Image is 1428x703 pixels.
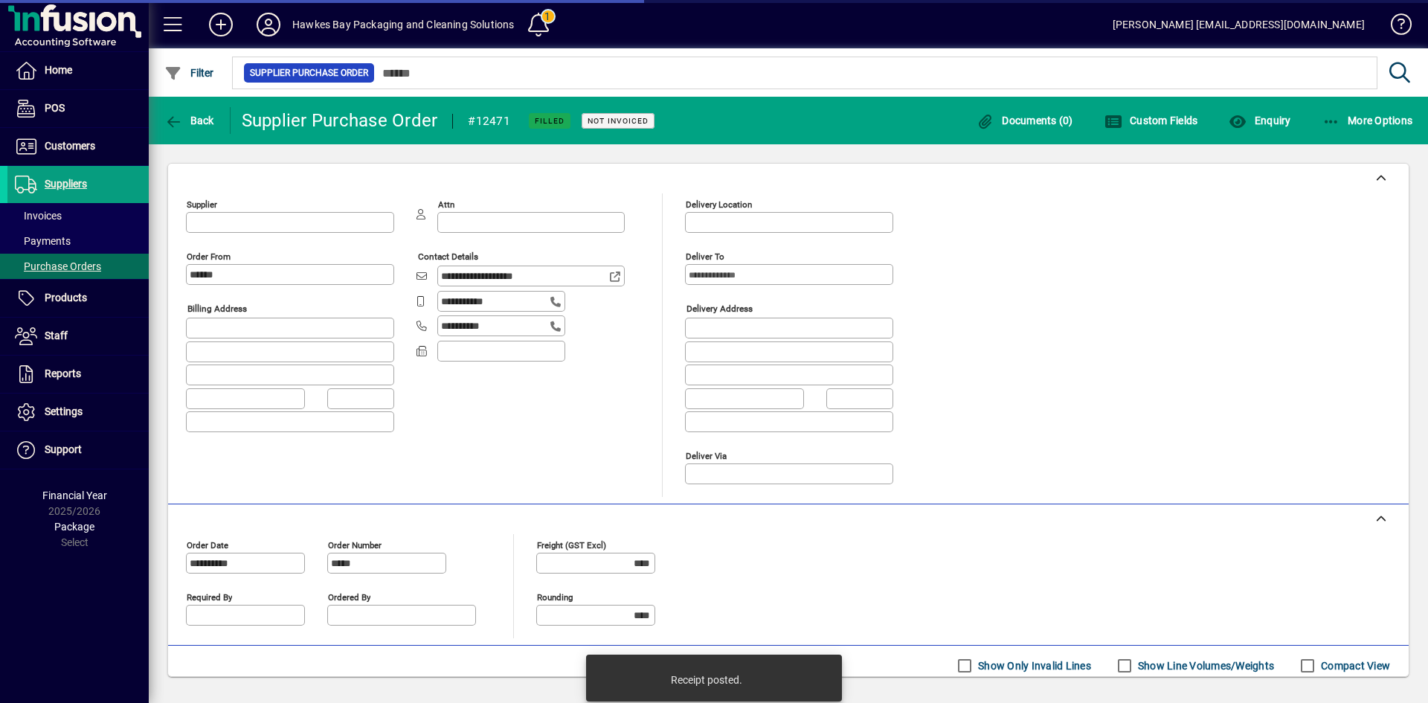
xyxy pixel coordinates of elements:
span: Filled [535,116,565,126]
span: Financial Year [42,489,107,501]
button: Back [161,107,218,134]
button: More Options [1319,107,1417,134]
button: Add [197,11,245,38]
mat-label: Deliver via [686,450,727,460]
mat-label: Order number [328,539,382,550]
span: Support [45,443,82,455]
span: Back [164,115,214,126]
a: Home [7,52,149,89]
span: Payments [15,235,71,247]
mat-label: Freight (GST excl) [537,539,606,550]
mat-label: Rounding [537,591,573,602]
label: Show Only Invalid Lines [975,658,1091,673]
button: Filter [161,60,218,86]
span: Products [45,292,87,304]
span: Documents (0) [977,115,1073,126]
mat-label: Required by [187,591,232,602]
span: More Options [1322,115,1413,126]
div: Receipt posted. [671,672,742,687]
a: Invoices [7,203,149,228]
div: [PERSON_NAME] [EMAIL_ADDRESS][DOMAIN_NAME] [1113,13,1365,36]
a: POS [7,90,149,127]
mat-label: Attn [438,199,454,210]
span: Reports [45,367,81,379]
span: Home [45,64,72,76]
span: Suppliers [45,178,87,190]
span: Customers [45,140,95,152]
span: Settings [45,405,83,417]
button: Enquiry [1225,107,1294,134]
a: Staff [7,318,149,355]
div: #12471 [468,109,510,133]
span: Not Invoiced [588,116,649,126]
button: Profile [245,11,292,38]
a: Knowledge Base [1380,3,1409,51]
a: Settings [7,394,149,431]
a: Support [7,431,149,469]
mat-label: Delivery Location [686,199,752,210]
label: Show Line Volumes/Weights [1135,658,1274,673]
span: Custom Fields [1104,115,1198,126]
label: Compact View [1318,658,1390,673]
span: Package [54,521,94,533]
button: Documents (0) [973,107,1077,134]
mat-label: Ordered by [328,591,370,602]
span: Enquiry [1229,115,1290,126]
div: Hawkes Bay Packaging and Cleaning Solutions [292,13,515,36]
button: Custom Fields [1101,107,1202,134]
mat-label: Supplier [187,199,217,210]
a: Reports [7,356,149,393]
a: Payments [7,228,149,254]
span: Purchase Orders [15,260,101,272]
mat-label: Deliver To [686,251,724,262]
span: POS [45,102,65,114]
div: Supplier Purchase Order [242,109,438,132]
a: Purchase Orders [7,254,149,279]
mat-label: Order date [187,539,228,550]
app-page-header-button: Back [149,107,231,134]
span: Invoices [15,210,62,222]
mat-label: Order from [187,251,231,262]
a: Customers [7,128,149,165]
a: Products [7,280,149,317]
span: Staff [45,330,68,341]
span: Supplier Purchase Order [250,65,368,80]
span: Filter [164,67,214,79]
